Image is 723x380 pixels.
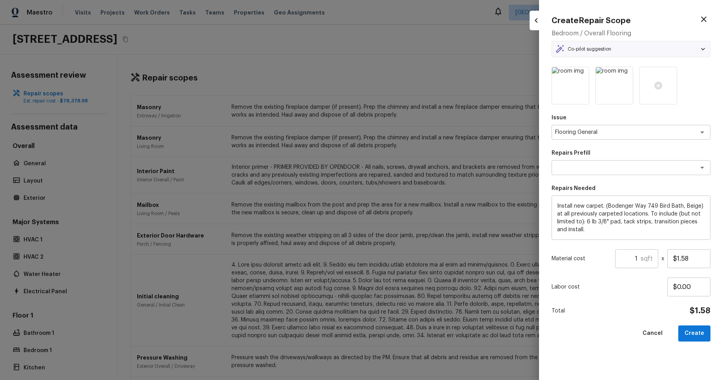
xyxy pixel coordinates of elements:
h5: sqft [641,254,653,263]
textarea: Flooring General [555,128,685,136]
h5: Bedroom / Overall Flooring [552,29,710,38]
button: Cancel [636,325,669,342]
h4: $1.58 [690,306,710,316]
div: x [552,249,710,268]
p: Labor cost [552,283,667,291]
p: Repairs Prefill [552,149,710,157]
textarea: Install new carpet. (Bodenger Way 749 Bird Bath, Beige) at all previously carpeted locations. To ... [557,202,705,234]
p: Material cost [552,255,612,263]
img: room img [596,67,633,104]
p: Issue [552,114,710,122]
p: Co-pilot suggestion [568,46,611,52]
img: room img [552,67,589,104]
p: Repairs Needed [552,185,710,192]
button: Open [697,127,708,138]
button: Open [697,162,708,173]
p: Total [552,307,565,315]
button: Create [678,325,710,342]
h4: Create Repair Scope [552,16,631,26]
